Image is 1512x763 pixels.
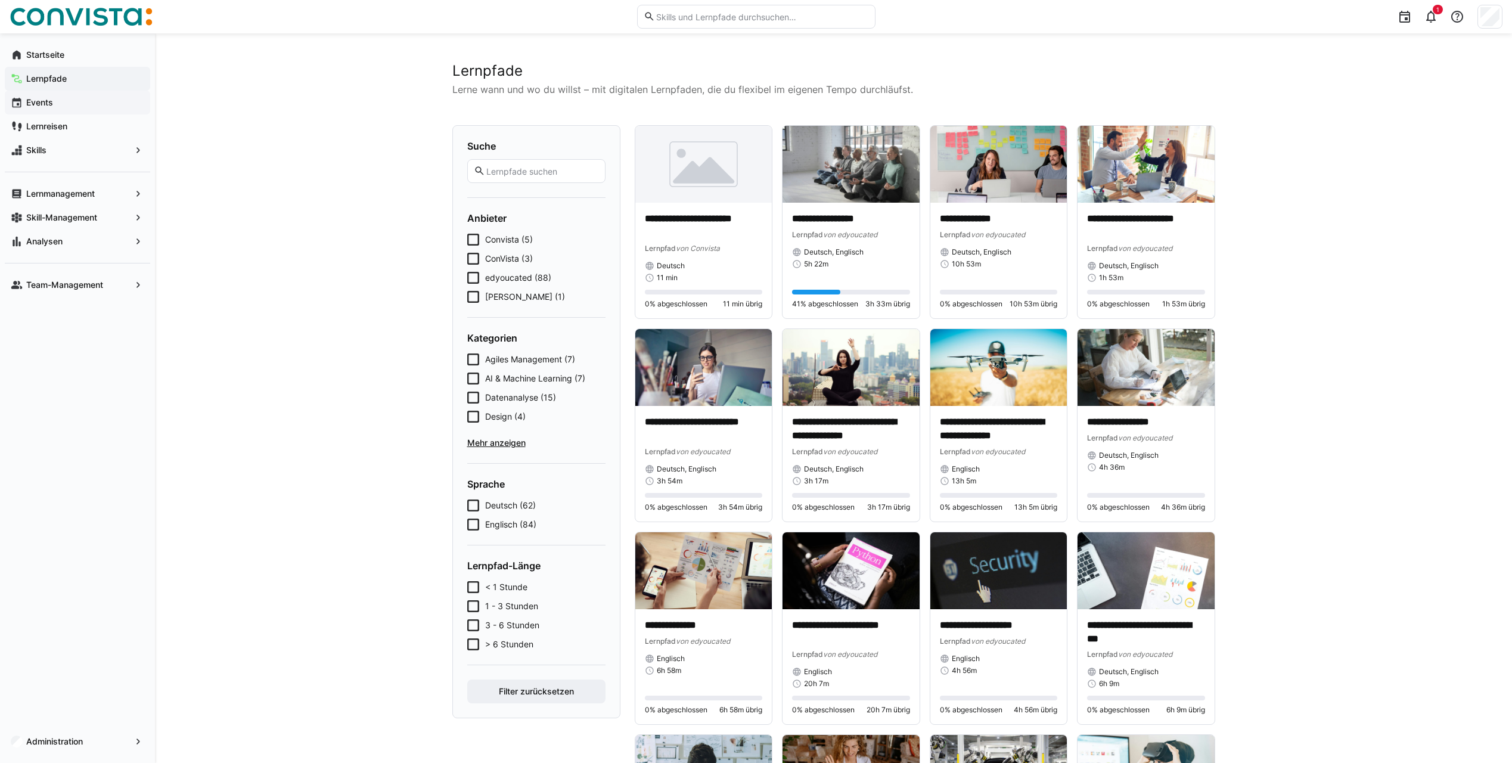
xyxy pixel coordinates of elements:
[452,62,1215,80] h2: Lernpfade
[1014,503,1057,512] span: 13h 5m übrig
[1078,126,1215,203] img: image
[952,654,980,663] span: Englisch
[657,261,685,271] span: Deutsch
[657,476,682,486] span: 3h 54m
[723,299,762,309] span: 11 min übrig
[467,560,606,572] h4: Lernpfad-Länge
[467,212,606,224] h4: Anbieter
[645,447,676,456] span: Lernpfad
[657,654,685,663] span: Englisch
[783,126,920,203] img: image
[1087,299,1150,309] span: 0% abgeschlossen
[645,244,676,253] span: Lernpfad
[645,637,676,646] span: Lernpfad
[940,447,971,456] span: Lernpfad
[971,447,1025,456] span: von edyoucated
[645,705,707,715] span: 0% abgeschlossen
[485,619,539,631] span: 3 - 6 Stunden
[467,332,606,344] h4: Kategorien
[485,353,575,365] span: Agiles Management (7)
[485,600,538,612] span: 1 - 3 Stunden
[467,140,606,152] h4: Suche
[804,667,832,677] span: Englisch
[792,650,823,659] span: Lernpfad
[497,686,576,697] span: Filter zurücksetzen
[804,259,828,269] span: 5h 22m
[1166,705,1205,715] span: 6h 9m übrig
[1099,463,1125,472] span: 4h 36m
[952,259,981,269] span: 10h 53m
[485,519,536,531] span: Englisch (84)
[467,478,606,490] h4: Sprache
[940,230,971,239] span: Lernpfad
[783,532,920,609] img: image
[452,82,1215,97] p: Lerne wann und wo du willst – mit digitalen Lernpfaden, die du flexibel im eigenen Tempo durchläu...
[485,581,527,593] span: < 1 Stunde
[792,230,823,239] span: Lernpfad
[485,392,556,404] span: Datenanalyse (15)
[823,447,877,456] span: von edyoucated
[485,291,565,303] span: [PERSON_NAME] (1)
[1118,650,1172,659] span: von edyoucated
[676,447,730,456] span: von edyoucated
[1099,451,1159,460] span: Deutsch, Englisch
[467,437,606,449] span: Mehr anzeigen
[865,299,910,309] span: 3h 33m übrig
[1162,299,1205,309] span: 1h 53m übrig
[1118,433,1172,442] span: von edyoucated
[952,247,1011,257] span: Deutsch, Englisch
[645,503,707,512] span: 0% abgeschlossen
[940,503,1002,512] span: 0% abgeschlossen
[655,11,868,22] input: Skills und Lernpfade durchsuchen…
[783,329,920,406] img: image
[952,476,976,486] span: 13h 5m
[1161,503,1205,512] span: 4h 36m übrig
[485,272,551,284] span: edyoucated (88)
[485,166,598,176] input: Lernpfade suchen
[804,476,828,486] span: 3h 17m
[792,705,855,715] span: 0% abgeschlossen
[1078,532,1215,609] img: image
[635,532,772,609] img: image
[485,373,585,384] span: AI & Machine Learning (7)
[485,638,533,650] span: > 6 Stunden
[1099,667,1159,677] span: Deutsch, Englisch
[1087,705,1150,715] span: 0% abgeschlossen
[1087,503,1150,512] span: 0% abgeschlossen
[485,411,526,423] span: Design (4)
[485,234,533,246] span: Convista (5)
[1078,329,1215,406] img: image
[930,126,1067,203] img: image
[1014,705,1057,715] span: 4h 56m übrig
[657,464,716,474] span: Deutsch, Englisch
[952,666,977,675] span: 4h 56m
[657,666,681,675] span: 6h 58m
[804,679,829,688] span: 20h 7m
[676,244,720,253] span: von Convista
[823,650,877,659] span: von edyoucated
[867,705,910,715] span: 20h 7m übrig
[940,637,971,646] span: Lernpfad
[940,705,1002,715] span: 0% abgeschlossen
[1436,6,1439,13] span: 1
[804,464,864,474] span: Deutsch, Englisch
[792,503,855,512] span: 0% abgeschlossen
[1118,244,1172,253] span: von edyoucated
[718,503,762,512] span: 3h 54m übrig
[940,299,1002,309] span: 0% abgeschlossen
[792,299,858,309] span: 41% abgeschlossen
[971,230,1025,239] span: von edyoucated
[485,253,533,265] span: ConVista (3)
[971,637,1025,646] span: von edyoucated
[645,299,707,309] span: 0% abgeschlossen
[804,247,864,257] span: Deutsch, Englisch
[930,329,1067,406] img: image
[1087,650,1118,659] span: Lernpfad
[1087,244,1118,253] span: Lernpfad
[1087,433,1118,442] span: Lernpfad
[676,637,730,646] span: von edyoucated
[1099,273,1123,283] span: 1h 53m
[930,532,1067,609] img: image
[485,500,536,511] span: Deutsch (62)
[1099,261,1159,271] span: Deutsch, Englisch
